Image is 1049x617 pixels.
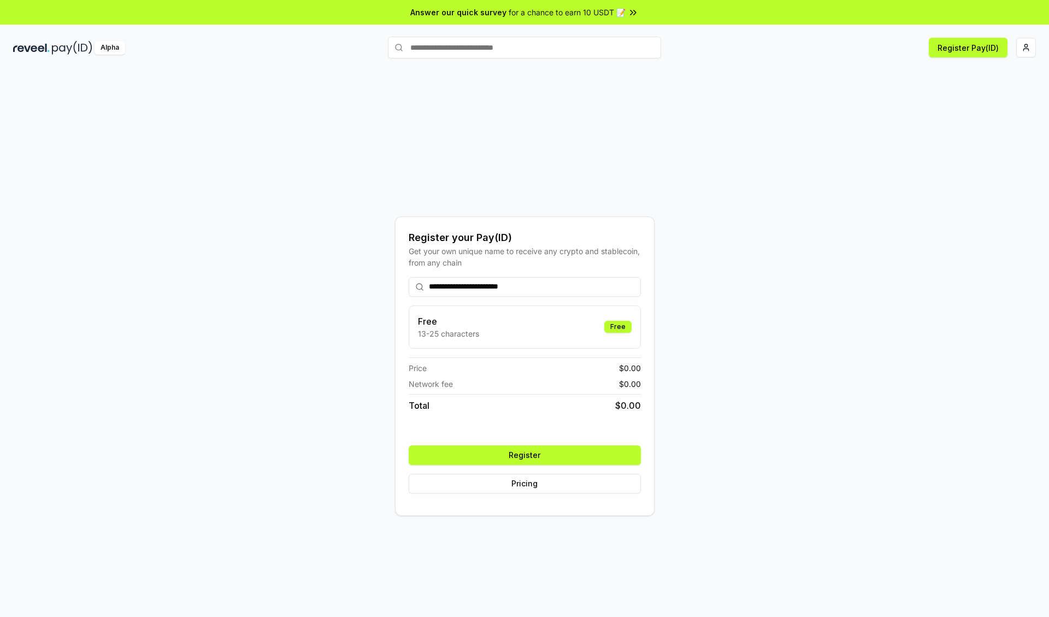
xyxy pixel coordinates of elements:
[409,445,641,465] button: Register
[615,399,641,412] span: $ 0.00
[619,362,641,374] span: $ 0.00
[619,378,641,390] span: $ 0.00
[52,41,92,55] img: pay_id
[604,321,632,333] div: Free
[418,315,479,328] h3: Free
[409,474,641,493] button: Pricing
[929,38,1007,57] button: Register Pay(ID)
[409,378,453,390] span: Network fee
[409,245,641,268] div: Get your own unique name to receive any crypto and stablecoin, from any chain
[418,328,479,339] p: 13-25 characters
[409,362,427,374] span: Price
[509,7,626,18] span: for a chance to earn 10 USDT 📝
[410,7,506,18] span: Answer our quick survey
[409,230,641,245] div: Register your Pay(ID)
[13,41,50,55] img: reveel_dark
[409,399,429,412] span: Total
[95,41,125,55] div: Alpha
